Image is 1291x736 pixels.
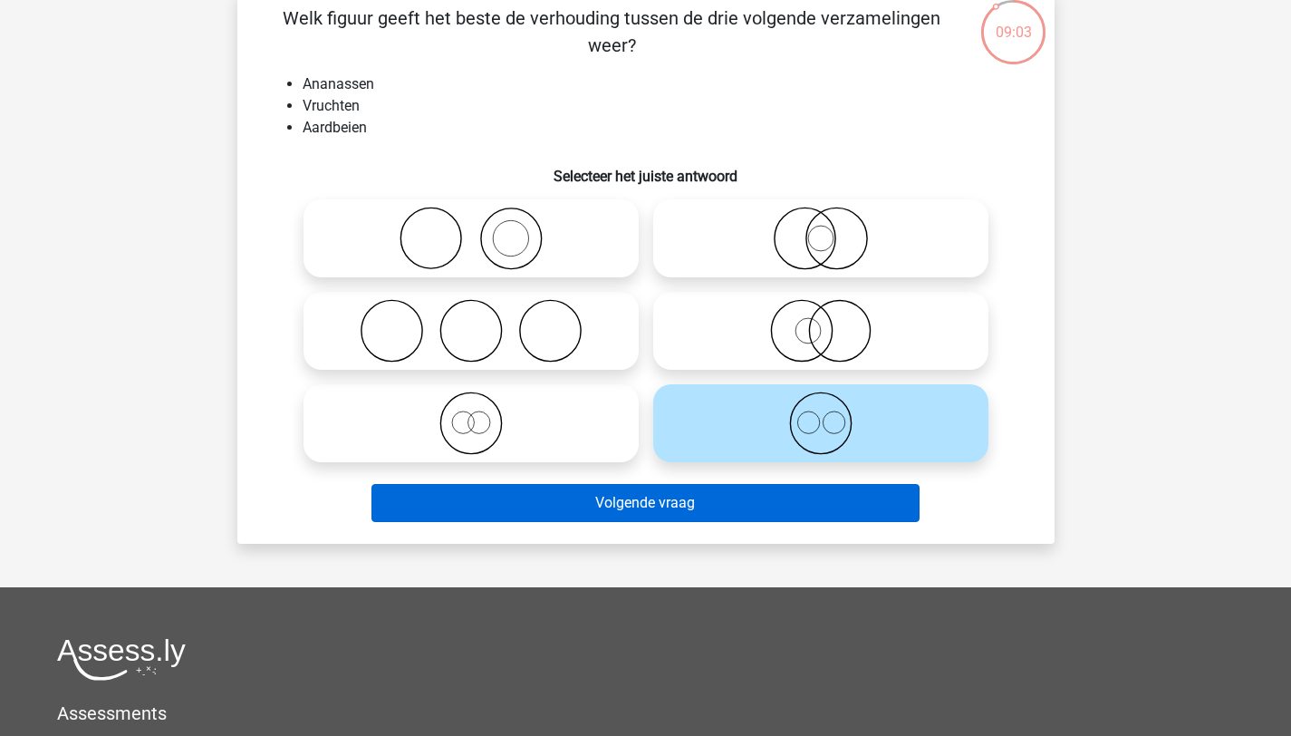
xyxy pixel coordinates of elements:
p: Welk figuur geeft het beste de verhouding tussen de drie volgende verzamelingen weer? [266,5,958,59]
h6: Selecteer het juiste antwoord [266,153,1026,185]
li: Ananassen [303,73,1026,95]
li: Aardbeien [303,117,1026,139]
img: Assessly logo [57,638,186,681]
button: Volgende vraag [371,484,920,522]
h5: Assessments [57,702,1234,724]
li: Vruchten [303,95,1026,117]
